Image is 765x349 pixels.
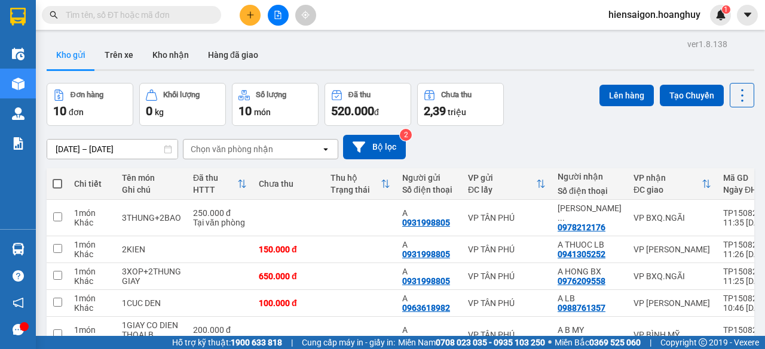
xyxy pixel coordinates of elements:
[558,303,605,313] div: 0988761357
[634,213,711,223] div: VP BXQ.NGÃI
[402,218,450,227] div: 0931998805
[715,10,726,20] img: icon-new-feature
[555,336,641,349] span: Miền Bắc
[558,325,622,335] div: A B MY
[13,270,24,282] span: question-circle
[50,11,58,19] span: search
[74,303,110,313] div: Khác
[462,168,552,200] th: Toggle SortBy
[172,336,282,349] span: Hỗ trợ kỹ thuật:
[13,324,24,335] span: message
[187,168,253,200] th: Toggle SortBy
[254,107,271,117] span: món
[193,185,237,194] div: HTTT
[193,335,247,344] div: Tại văn phòng
[302,336,395,349] span: Cung cấp máy in - giấy in:
[259,245,319,254] div: 150.000 đ
[122,267,181,286] div: 3XOP+2THUNG GIAY
[724,5,728,14] span: 1
[12,78,25,90] img: warehouse-icon
[599,85,654,106] button: Lên hàng
[74,249,110,259] div: Khác
[13,297,24,308] span: notification
[74,208,110,218] div: 1 món
[402,294,456,303] div: A
[268,5,289,26] button: file-add
[448,107,466,117] span: triệu
[402,303,450,313] div: 0963618982
[402,208,456,218] div: A
[558,186,622,196] div: Số điện thoại
[468,245,546,254] div: VP TÂN PHÚ
[742,10,753,20] span: caret-down
[402,335,450,344] div: 0969646241
[402,249,450,259] div: 0931998805
[74,294,110,303] div: 1 món
[146,104,152,118] span: 0
[155,107,164,117] span: kg
[12,243,25,255] img: warehouse-icon
[599,7,710,22] span: hiensaigon.hoanghuy
[301,11,310,19] span: aim
[122,213,181,223] div: 3THUNG+2BAO
[259,271,319,281] div: 650.000 đ
[402,276,450,286] div: 0931998805
[47,140,178,159] input: Select a date range.
[558,335,605,344] div: 0356904933
[74,276,110,286] div: Khác
[558,249,605,259] div: 0941305252
[468,330,546,339] div: VP TÂN PHÚ
[259,298,319,308] div: 100.000 đ
[417,83,504,126] button: Chưa thu2,39 triệu
[374,107,379,117] span: đ
[589,338,641,347] strong: 0369 525 060
[468,271,546,281] div: VP TÂN PHÚ
[12,48,25,60] img: warehouse-icon
[441,91,472,99] div: Chưa thu
[193,173,237,183] div: Đã thu
[650,336,651,349] span: |
[74,179,110,189] div: Chi tiết
[343,135,406,159] button: Bộ lọc
[95,41,143,69] button: Trên xe
[139,83,226,126] button: Khối lượng0kg
[163,91,200,99] div: Khối lượng
[74,325,110,335] div: 1 món
[122,298,181,308] div: 1CUC DEN
[558,240,622,249] div: A THUOC LB
[53,104,66,118] span: 10
[402,267,456,276] div: A
[240,5,261,26] button: plus
[402,173,456,183] div: Người gửi
[468,213,546,223] div: VP TÂN PHÚ
[634,185,702,194] div: ĐC giao
[424,104,446,118] span: 2,39
[238,104,252,118] span: 10
[348,91,371,99] div: Đã thu
[259,179,319,189] div: Chưa thu
[687,38,727,51] div: ver 1.8.138
[74,240,110,249] div: 1 món
[628,168,717,200] th: Toggle SortBy
[74,335,110,344] div: Khác
[256,91,286,99] div: Số lượng
[402,240,456,249] div: A
[400,129,412,141] sup: 2
[122,185,181,194] div: Ghi chú
[291,336,293,349] span: |
[331,173,381,183] div: Thu hộ
[436,338,545,347] strong: 0708 023 035 - 0935 103 250
[558,294,622,303] div: A LB
[74,218,110,227] div: Khác
[246,11,255,19] span: plus
[325,168,396,200] th: Toggle SortBy
[193,208,247,218] div: 250.000 đ
[198,41,268,69] button: Hàng đã giao
[660,85,724,106] button: Tạo Chuyến
[558,172,622,181] div: Người nhận
[193,325,247,335] div: 200.000 đ
[122,320,181,349] div: 1GIAY CO DIEN THOAI B TRONG
[699,338,707,347] span: copyright
[321,144,331,154] svg: open
[74,267,110,276] div: 1 món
